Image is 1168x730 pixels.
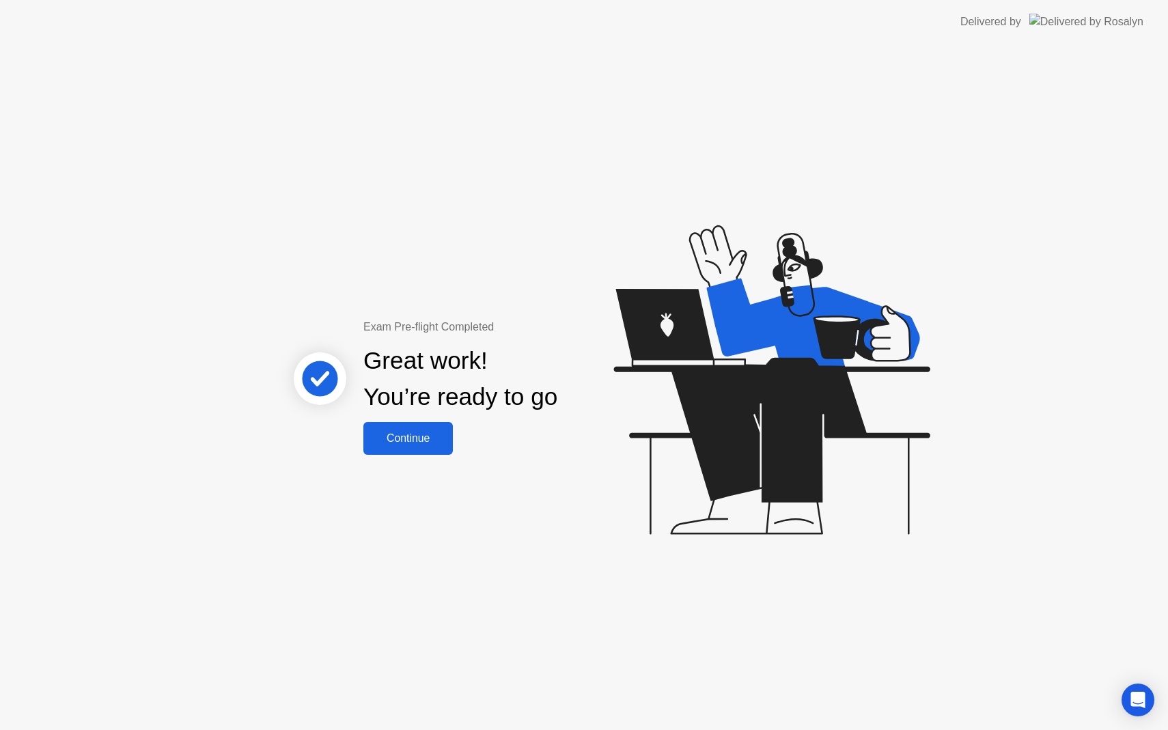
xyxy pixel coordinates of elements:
[363,319,645,335] div: Exam Pre-flight Completed
[363,422,453,455] button: Continue
[363,343,557,415] div: Great work! You’re ready to go
[960,14,1021,30] div: Delivered by
[1029,14,1143,29] img: Delivered by Rosalyn
[1122,684,1154,716] div: Open Intercom Messenger
[367,432,449,445] div: Continue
